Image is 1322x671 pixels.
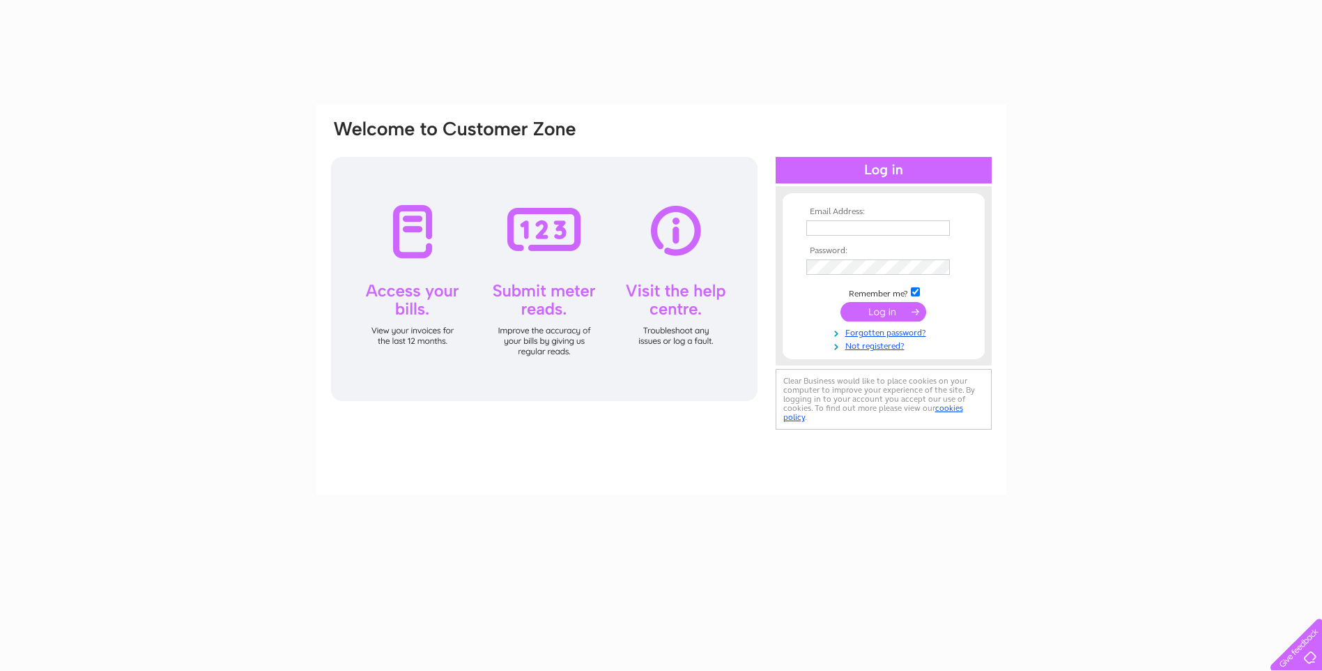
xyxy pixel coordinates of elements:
[806,338,964,352] a: Not registered?
[840,302,926,322] input: Submit
[803,207,964,217] th: Email Address:
[783,403,963,422] a: cookies policy
[806,325,964,338] a: Forgotten password?
[776,369,992,430] div: Clear Business would like to place cookies on your computer to improve your experience of the sit...
[803,285,964,299] td: Remember me?
[803,246,964,256] th: Password:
